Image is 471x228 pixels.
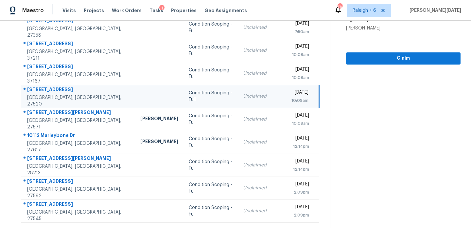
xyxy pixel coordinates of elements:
div: [STREET_ADDRESS] [27,40,130,48]
div: [STREET_ADDRESS] [27,178,130,186]
div: [GEOGRAPHIC_DATA], [GEOGRAPHIC_DATA], 28213 [27,163,130,176]
span: Claim [351,54,455,63]
span: Work Orders [112,7,142,14]
div: [DATE] [291,158,309,166]
div: 7:50am [291,28,309,35]
div: 2:09pm [291,212,309,218]
div: 10:09am [291,120,309,127]
div: 12:14pm [291,166,309,173]
button: Claim [346,52,461,65]
div: Condition Scoping - Full [189,21,233,34]
div: [GEOGRAPHIC_DATA], [GEOGRAPHIC_DATA], 27520 [27,94,130,107]
div: [GEOGRAPHIC_DATA], [GEOGRAPHIC_DATA], 27545 [27,209,130,222]
span: Tasks [149,8,163,13]
div: Condition Scoping - Full [189,67,233,80]
div: Unclaimed [243,47,281,54]
div: 10:09am [291,74,309,81]
div: [DATE] [291,43,309,51]
div: 12:14pm [291,143,309,150]
div: [GEOGRAPHIC_DATA], [GEOGRAPHIC_DATA], 27617 [27,140,130,153]
span: Raleigh + 6 [353,7,376,14]
div: 10:09am [291,97,308,104]
div: Condition Scoping - Full [189,204,233,218]
div: [STREET_ADDRESS] [27,17,130,26]
div: [STREET_ADDRESS] [27,86,130,94]
div: Unclaimed [243,139,281,145]
div: [DATE] [291,89,308,97]
div: 10112 Marleybone Dr [27,132,130,140]
span: Visits [62,7,76,14]
div: Condition Scoping - Full [189,113,233,126]
div: [DATE] [291,204,309,212]
div: Condition Scoping - Full [189,90,233,103]
div: Unclaimed [243,70,281,77]
div: [DATE] [291,112,309,120]
div: Condition Scoping - Full [189,159,233,172]
div: [STREET_ADDRESS][PERSON_NAME] [27,155,130,163]
div: [GEOGRAPHIC_DATA], [GEOGRAPHIC_DATA], 27571 [27,117,130,130]
div: Unclaimed [243,208,281,214]
div: Unclaimed [243,24,281,31]
div: [GEOGRAPHIC_DATA], [GEOGRAPHIC_DATA], 37167 [27,71,130,85]
div: 2:09pm [291,189,309,196]
div: Condition Scoping - Full [189,44,233,57]
div: [PERSON_NAME] [140,138,178,146]
div: 178 [338,4,342,10]
div: 10:09am [291,51,309,58]
div: [GEOGRAPHIC_DATA], [GEOGRAPHIC_DATA], 27358 [27,26,130,39]
div: Condition Scoping - Full [189,181,233,195]
div: Unclaimed [243,162,281,168]
span: Projects [84,7,104,14]
div: Unclaimed [243,93,281,100]
div: Condition Scoping - Full [189,136,233,149]
div: [PERSON_NAME] [140,115,178,123]
div: [STREET_ADDRESS] [27,201,130,209]
div: [DATE] [291,66,309,74]
div: [GEOGRAPHIC_DATA], [GEOGRAPHIC_DATA], 37211 [27,48,130,62]
span: Geo Assignments [204,7,247,14]
div: [STREET_ADDRESS] [27,63,130,71]
div: Unclaimed [243,185,281,191]
div: 1 [159,5,165,11]
div: [DATE] [291,135,309,143]
div: [DATE] [291,181,309,189]
span: Properties [171,7,197,14]
div: [STREET_ADDRESS][PERSON_NAME] [27,109,130,117]
span: [PERSON_NAME][DATE] [407,7,461,14]
div: [GEOGRAPHIC_DATA], [GEOGRAPHIC_DATA], 27592 [27,186,130,199]
span: Maestro [22,7,44,14]
div: [PERSON_NAME] [346,25,391,31]
div: [DATE] [291,20,309,28]
div: Unclaimed [243,116,281,123]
